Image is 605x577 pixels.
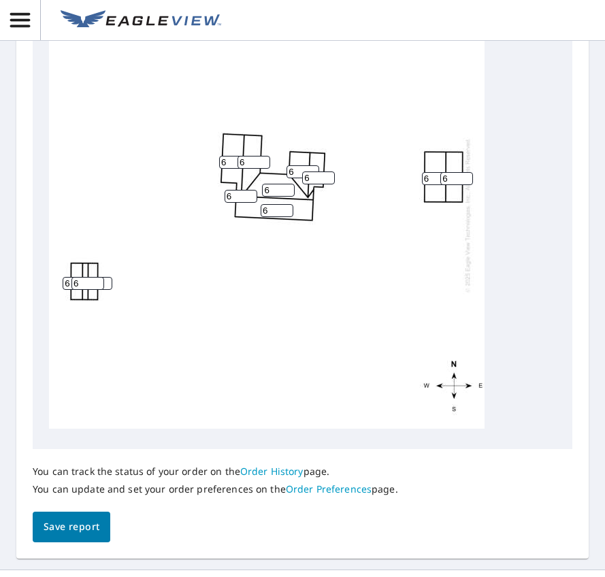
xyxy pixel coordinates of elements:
a: Order Preferences [286,482,372,495]
button: Save report [33,512,110,542]
p: You can track the status of your order on the page. [33,465,398,478]
a: Order History [240,465,304,478]
span: Save report [44,518,99,535]
p: You can update and set your order preferences on the page. [33,483,398,495]
img: EV Logo [61,10,221,31]
a: EV Logo [52,2,229,39]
